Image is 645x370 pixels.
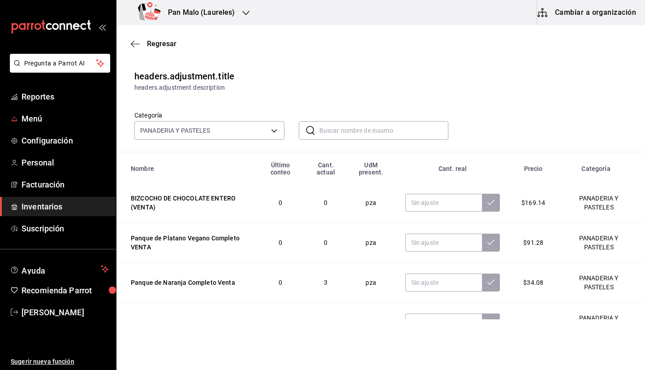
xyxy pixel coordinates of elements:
[21,264,97,274] span: Ayuda
[6,65,110,74] a: Pregunta a Parrot AI
[324,319,327,326] span: 6
[324,279,327,286] span: 3
[556,183,645,223] td: PANADERIA Y PASTELES
[21,91,109,103] span: Reportes
[405,274,482,292] input: Sin ajuste
[324,239,327,246] span: 0
[556,263,645,303] td: PANADERIA Y PASTELES
[561,165,631,172] div: Categoría
[21,113,109,125] span: Menú
[21,222,109,235] span: Suscripción
[279,319,282,326] span: 0
[21,284,109,296] span: Recomienda Parrot
[279,239,282,246] span: 0
[21,135,109,147] span: Configuración
[99,23,106,30] button: open_drawer_menu
[310,161,342,176] div: Cant. actual
[348,303,395,343] td: pza
[523,319,543,326] span: $26.22
[348,183,395,223] td: pza
[116,263,257,303] td: Panque de Naranja Completo Venta
[405,194,482,212] input: Sin ajuste
[324,199,327,206] span: 0
[405,234,482,252] input: Sin ajuste
[279,199,282,206] span: 0
[24,59,96,68] span: Pregunta a Parrot AI
[348,263,395,303] td: pza
[405,313,482,331] input: Sin ajuste
[140,126,211,135] span: PANADERIA Y PASTELES
[262,161,299,176] div: Último conteo
[353,161,389,176] div: UdM present.
[556,303,645,343] td: PANADERIA Y PASTELES
[21,178,109,191] span: Facturación
[279,279,282,286] span: 0
[161,7,235,18] h3: Pan Malo (Laureles)
[523,279,543,286] span: $34.08
[21,306,109,318] span: [PERSON_NAME]
[348,223,395,263] td: pza
[116,223,257,263] td: Panque de Platano Vegano Completo VENTA
[516,165,550,172] div: Precio
[131,39,176,48] button: Regresar
[116,303,257,343] td: Panque de Platano Completo VENTA
[21,157,109,169] span: Personal
[521,199,545,206] span: $169.14
[523,239,543,246] span: $91.28
[319,122,449,139] input: Buscar nombre de insumo
[116,183,257,223] td: BIZCOCHO DE CHOCOLATE ENTERO (VENTA)
[556,223,645,263] td: PANADERIA Y PASTELES
[134,70,234,83] div: headers.adjustment.title
[131,165,251,172] div: Nombre
[147,39,176,48] span: Regresar
[11,357,109,366] span: Sugerir nueva función
[134,83,627,92] div: headers.adjustment.description
[21,200,109,213] span: Inventarios
[134,112,284,118] label: Categoría
[10,54,110,73] button: Pregunta a Parrot AI
[400,165,506,172] div: Cant. real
